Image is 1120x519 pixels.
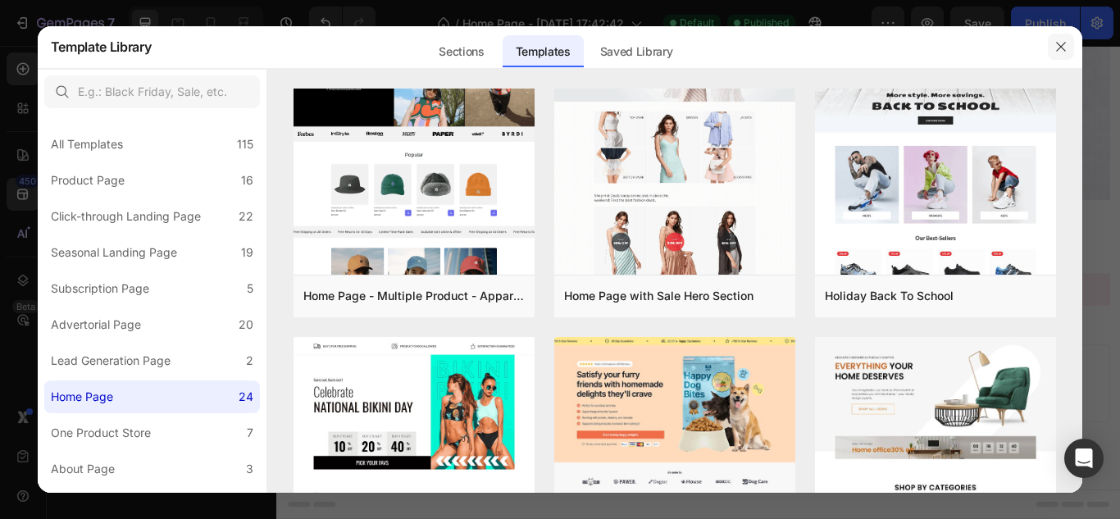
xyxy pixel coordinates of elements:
[738,265,972,303] button: COMPRAR AHORA
[311,275,435,293] div: COMPRAR AHORA
[738,229,789,250] div: €16,50
[564,286,753,306] div: Home Page with Sale Hero Section
[303,286,525,306] div: Home Page - Multiple Product - Apparel - Style 4
[307,397,420,412] span: inspired by CRO experts
[246,351,253,371] div: 2
[453,339,531,357] span: Add section
[808,235,886,245] p: No compare price
[51,243,177,262] div: Seasonal Landing Page
[316,376,415,394] div: Choose templates
[71,235,148,245] p: No compare price
[587,35,686,68] div: Saved Library
[557,275,681,293] div: COMPRAR AHORA
[246,265,480,303] button: COMPRAR AHORA
[564,376,664,394] div: Add blank section
[442,397,530,412] span: from URL or image
[51,25,152,68] h2: Template Library
[738,193,972,216] h2: Chupetero [PERSON_NAME] Azul 🐭
[246,459,253,479] div: 3
[426,35,497,68] div: Sections
[492,193,726,216] h2: Chupetero Simba 🦁
[246,193,480,216] h2: 💕 Peluche Natalicio 🐘 💕
[503,35,584,68] div: Templates
[239,207,253,226] div: 22
[562,235,640,245] p: No compare price
[51,134,123,154] div: All Templates
[246,229,297,250] div: €29,95
[803,275,927,293] div: COMPRAR AHORA
[241,243,253,262] div: 19
[247,279,253,298] div: 5
[51,351,171,371] div: Lead Generation Page
[237,134,253,154] div: 115
[51,279,149,298] div: Subscription Page
[51,387,113,407] div: Home Page
[1064,439,1104,478] div: Open Intercom Messenger
[444,376,530,394] div: Generate layout
[552,397,674,412] span: then drag & drop elements
[65,275,189,293] div: COMPRAR AHORA
[51,171,125,190] div: Product Page
[239,387,253,407] div: 24
[51,207,201,226] div: Click-through Landing Page
[51,423,151,443] div: One Product Store
[51,315,141,335] div: Advertorial Page
[241,171,253,190] div: 16
[247,423,253,443] div: 7
[51,459,115,479] div: About Page
[316,235,394,245] p: No compare price
[44,75,260,108] input: E.g.: Black Friday, Sale, etc.
[492,229,543,250] div: €16,50
[492,265,726,303] button: COMPRAR AHORA
[239,315,253,335] div: 20
[825,286,954,306] div: Holiday Back To School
